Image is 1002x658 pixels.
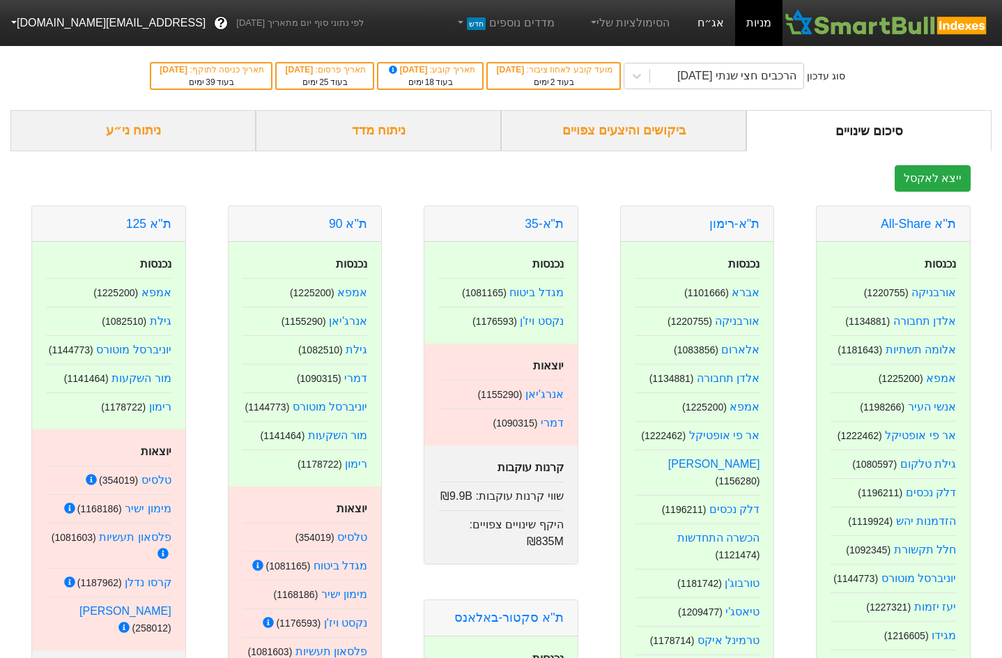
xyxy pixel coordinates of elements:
[893,315,956,327] a: אלדן תחבורה
[140,258,171,270] strong: נכנסות
[125,576,171,588] a: קרסו נדלן
[914,601,956,613] a: יעז יזמות
[926,372,956,384] a: אמפא
[879,373,923,384] small: ( 1225200 )
[141,286,171,298] a: אמפא
[64,373,109,384] small: ( 1141464 )
[10,110,256,151] div: ניתוח ני״ע
[709,503,760,515] a: דלק נכסים
[697,372,760,384] a: אלדן תחבורה
[881,217,956,231] a: ת''א All-Share
[495,63,612,76] div: מועד קובע לאחוז ציבור :
[385,63,475,76] div: תאריך קובע :
[848,516,893,527] small: ( 1119924 )
[495,76,612,89] div: בעוד ימים
[689,429,760,441] a: אר פי אופטיקל
[900,458,956,470] a: גילת טלקום
[684,287,729,298] small: ( 1101666 )
[52,532,96,543] small: ( 1081603 )
[336,258,367,270] strong: נכנסות
[256,110,501,151] div: ניתוח מדד
[345,458,367,470] a: רימון
[385,76,475,89] div: בעוד ימים
[894,544,956,556] a: חלל תקשורת
[845,316,890,327] small: ( 1134881 )
[501,110,746,151] div: ביקושים והיצעים צפויים
[282,316,326,327] small: ( 1155290 )
[337,286,367,298] a: אמפא
[462,287,507,298] small: ( 1081165 )
[525,388,564,400] a: אנרג'יאן
[532,258,564,270] strong: נכנסות
[160,65,190,75] span: [DATE]
[493,418,538,429] small: ( 1090315 )
[141,474,171,486] a: טלסיס
[245,401,289,413] small: ( 1144773 )
[678,606,723,618] small: ( 1209477 )
[906,487,956,498] a: דלק נכסים
[746,110,992,151] div: סיכום שינויים
[860,401,904,413] small: ( 1198266 )
[438,510,564,550] div: היקף שינויים צפויים :
[290,287,334,298] small: ( 1225200 )
[126,217,171,231] a: ת''א 125
[677,578,722,589] small: ( 1181742 )
[716,475,760,487] small: ( 1156280 )
[125,503,171,514] a: מימון ישיר
[321,588,367,600] a: מימון ישיר
[329,315,367,327] a: אנרג'יאן
[520,315,564,327] a: נקסט ויז'ן
[881,572,956,584] a: יוניברסל מוטורס
[662,504,707,515] small: ( 1196211 )
[236,16,364,30] span: לפי נתוני סוף יום מתאריך [DATE]
[641,430,686,441] small: ( 1222462 )
[93,287,138,298] small: ( 1225200 )
[649,373,694,384] small: ( 1134881 )
[732,286,760,298] a: אברא
[858,487,902,498] small: ( 1196211 )
[308,429,367,441] a: מור השקעות
[925,258,956,270] strong: נכנסות
[150,315,171,327] a: גילת
[583,9,676,37] a: הסימולציות שלי
[260,430,305,441] small: ( 1141464 )
[866,602,911,613] small: ( 1227321 )
[295,645,367,657] a: פלסאון תעשיות
[132,622,171,634] small: ( 258012 )
[496,65,526,75] span: [DATE]
[449,9,560,37] a: מדדים נוספיםחדש
[77,503,122,514] small: ( 1168186 )
[284,63,366,76] div: תאריך פרסום :
[247,646,292,657] small: ( 1081603 )
[852,459,897,470] small: ( 1080597 )
[295,532,334,543] small: ( 354019 )
[697,634,760,646] a: טרמינל איקס
[298,459,342,470] small: ( 1178722 )
[337,531,367,543] a: טלסיס
[674,344,718,355] small: ( 1083856 )
[677,68,796,84] div: הרכבים חצי שנתי [DATE]
[725,606,760,618] a: טיאסג'י
[838,430,882,441] small: ( 1222462 )
[79,605,171,617] a: [PERSON_NAME]
[425,77,434,87] span: 18
[846,544,891,556] small: ( 1092345 )
[527,535,564,547] span: ₪835M
[77,577,122,588] small: ( 1187962 )
[721,344,760,355] a: אלארום
[682,401,727,413] small: ( 1225200 )
[440,490,472,502] span: ₪9.9B
[895,165,971,192] button: ייצא לאקסל
[884,630,929,641] small: ( 1216605 )
[324,617,368,629] a: נקסט ויז'ן
[498,461,563,473] strong: קרנות עוקבות
[728,258,760,270] strong: נכנסות
[102,316,146,327] small: ( 1082510 )
[438,482,564,505] div: שווי קרנות עוקבות :
[477,389,522,400] small: ( 1155290 )
[864,287,909,298] small: ( 1220755 )
[344,372,367,384] a: דמרי
[217,14,225,33] span: ?
[715,315,760,327] a: אורבניקה
[716,549,760,560] small: ( 1121474 )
